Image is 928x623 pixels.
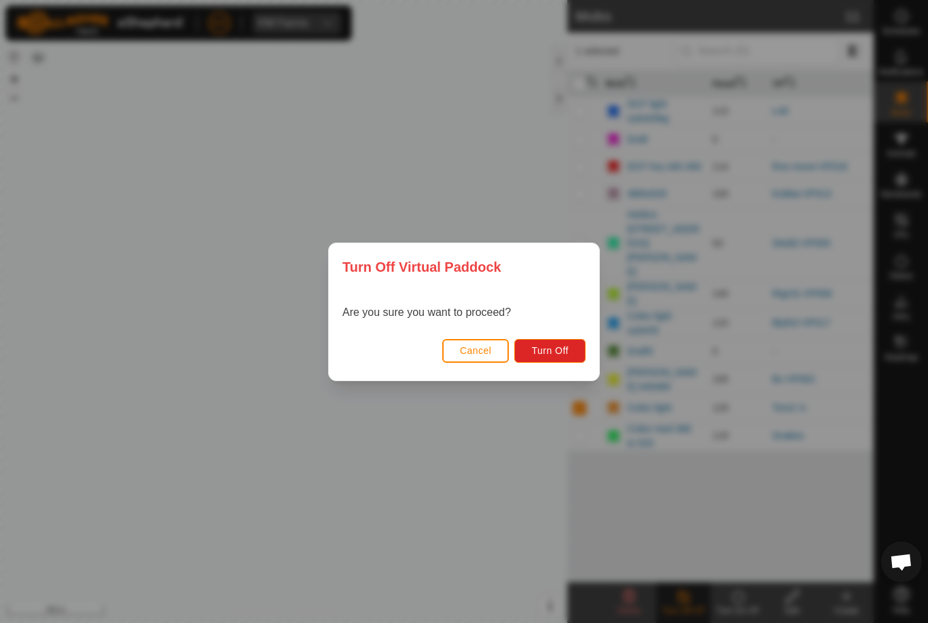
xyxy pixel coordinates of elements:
[514,338,586,362] button: Turn Off
[342,257,501,277] span: Turn Off Virtual Paddock
[342,304,511,321] p: Are you sure you want to proceed?
[531,345,569,356] span: Turn Off
[460,345,492,356] span: Cancel
[442,338,510,362] button: Cancel
[881,541,922,582] div: Open chat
